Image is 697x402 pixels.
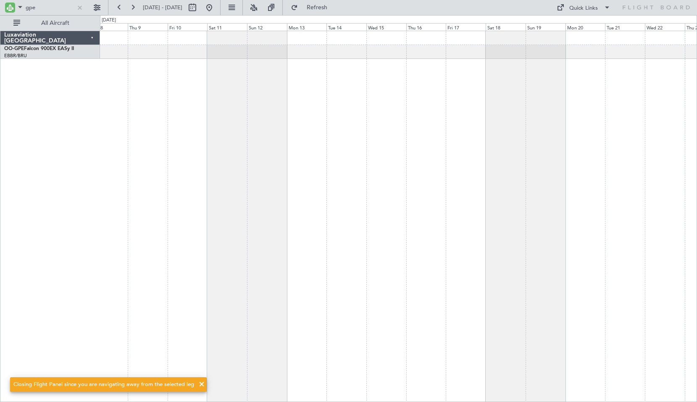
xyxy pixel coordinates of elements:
div: Closing Flight Panel since you are navigating away from the selected leg [13,381,194,389]
span: Refresh [300,5,335,11]
a: OO-GPEFalcon 900EX EASy II [4,46,74,51]
div: Wed 22 [645,23,685,31]
button: All Aircraft [9,16,91,30]
div: Tue 21 [605,23,645,31]
div: Fri 10 [168,23,208,31]
span: All Aircraft [22,20,89,26]
span: [DATE] - [DATE] [143,4,182,11]
button: Quick Links [552,1,615,14]
div: [DATE] [102,17,116,24]
a: EBBR/BRU [4,53,27,59]
div: Sun 12 [247,23,287,31]
div: Quick Links [569,4,598,13]
button: Refresh [287,1,337,14]
div: Tue 14 [326,23,366,31]
div: Wed 15 [366,23,406,31]
div: Sat 18 [486,23,526,31]
div: Mon 20 [565,23,605,31]
div: Sun 19 [526,23,565,31]
div: Mon 13 [287,23,327,31]
div: Thu 16 [406,23,446,31]
div: Sat 11 [207,23,247,31]
input: A/C (Reg. or Type) [26,1,74,14]
div: Fri 17 [446,23,486,31]
div: Wed 8 [88,23,128,31]
span: OO-GPE [4,46,24,51]
div: Thu 9 [128,23,168,31]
